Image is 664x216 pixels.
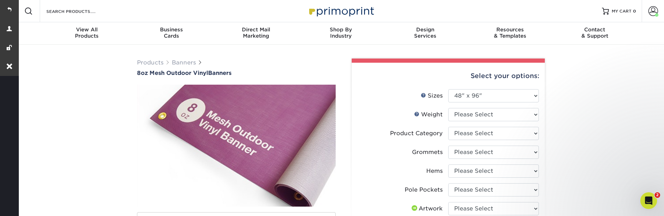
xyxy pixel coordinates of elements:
span: Shop By [298,26,383,33]
h1: Banners [137,70,336,76]
span: 8oz Mesh Outdoor Vinyl [137,70,208,76]
span: Contact [552,26,637,33]
a: View AllProducts [45,22,129,45]
div: Pole Pockets [405,186,443,194]
div: Sizes [421,92,443,100]
span: 2 [655,192,660,198]
a: Shop ByIndustry [298,22,383,45]
div: & Templates [468,26,552,39]
a: Banners [172,59,196,66]
span: View All [45,26,129,33]
div: Grommets [412,148,443,156]
div: Select your options: [357,63,539,89]
a: Direct MailMarketing [214,22,298,45]
img: Primoprint [306,3,376,18]
span: Design [383,26,468,33]
a: Contact& Support [552,22,637,45]
a: 8oz Mesh Outdoor VinylBanners [137,70,336,76]
a: BusinessCards [129,22,214,45]
div: Hems [426,167,443,175]
a: Products [137,59,163,66]
span: Resources [468,26,552,33]
div: Industry [298,26,383,39]
div: Artwork [410,205,443,213]
input: SEARCH PRODUCTS..... [46,7,114,15]
iframe: Intercom live chat [640,192,657,209]
div: Weight [414,110,443,119]
span: Direct Mail [214,26,298,33]
div: Products [45,26,129,39]
span: 0 [633,9,636,14]
div: Services [383,26,468,39]
div: Product Category [390,129,443,138]
span: MY CART [612,8,632,14]
div: Cards [129,26,214,39]
div: Marketing [214,26,298,39]
a: DesignServices [383,22,468,45]
span: Business [129,26,214,33]
a: Resources& Templates [468,22,552,45]
div: & Support [552,26,637,39]
img: 8oz Mesh Outdoor Vinyl 01 [137,77,336,214]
